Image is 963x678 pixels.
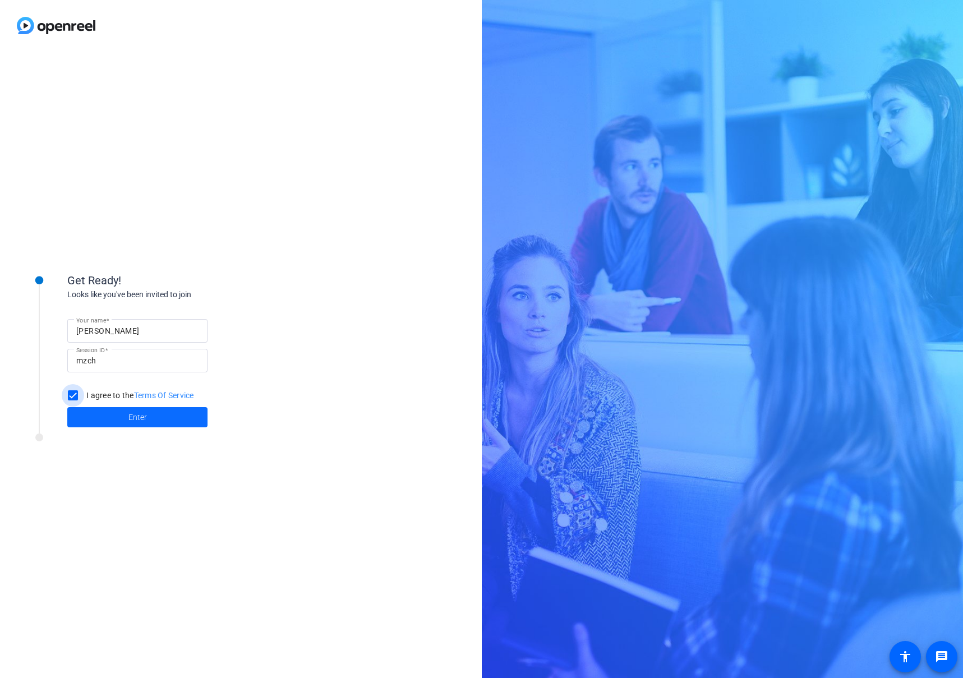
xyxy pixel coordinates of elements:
mat-icon: accessibility [899,650,912,663]
div: Looks like you've been invited to join [67,289,292,301]
mat-label: Your name [76,317,106,324]
button: Enter [67,407,208,427]
span: Enter [128,412,147,423]
mat-label: Session ID [76,347,105,353]
a: Terms Of Service [134,391,194,400]
label: I agree to the [84,390,194,401]
mat-icon: message [935,650,948,663]
div: Get Ready! [67,272,292,289]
